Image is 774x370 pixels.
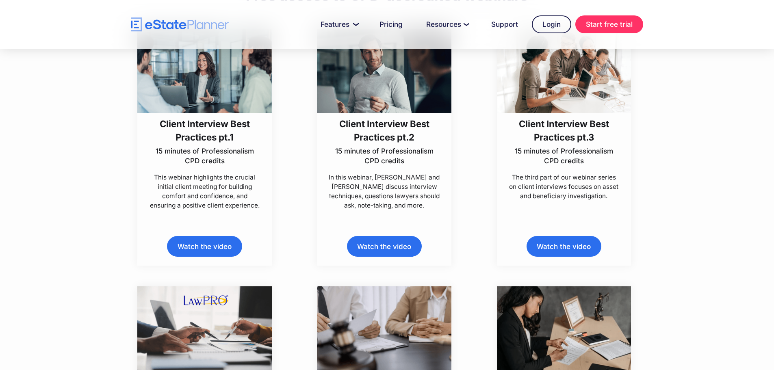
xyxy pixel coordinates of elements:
[532,15,571,33] a: Login
[508,173,620,201] p: The third part of our webinar series on client interviews focuses on asset and beneficiary invest...
[347,236,422,257] a: Watch the video
[508,146,620,166] p: 15 minutes of Professionalism CPD credits
[416,16,477,32] a: Resources
[137,29,272,210] a: Client Interview Best Practices pt.115 minutes of Professionalism CPD creditsThis webinar highlig...
[328,146,440,166] p: 15 minutes of Professionalism CPD credits
[497,29,631,201] a: Client Interview Best Practices pt.315 minutes of Professionalism CPD creditsThe third part of ou...
[527,236,601,257] a: Watch the video
[508,117,620,144] h3: Client Interview Best Practices pt.3
[328,173,440,210] p: In this webinar, [PERSON_NAME] and [PERSON_NAME] discuss interview techniques, questions lawyers ...
[167,236,242,257] a: Watch the video
[131,17,229,32] a: home
[575,15,643,33] a: Start free trial
[149,117,261,144] h3: Client Interview Best Practices pt.1
[149,146,261,166] p: 15 minutes of Professionalism CPD credits
[328,117,440,144] h3: Client Interview Best Practices pt.2
[317,29,451,210] a: Client Interview Best Practices pt.215 minutes of Professionalism CPD creditsIn this webinar, [PE...
[311,16,366,32] a: Features
[481,16,528,32] a: Support
[149,173,261,210] p: This webinar highlights the crucial initial client meeting for building comfort and confidence, a...
[370,16,412,32] a: Pricing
